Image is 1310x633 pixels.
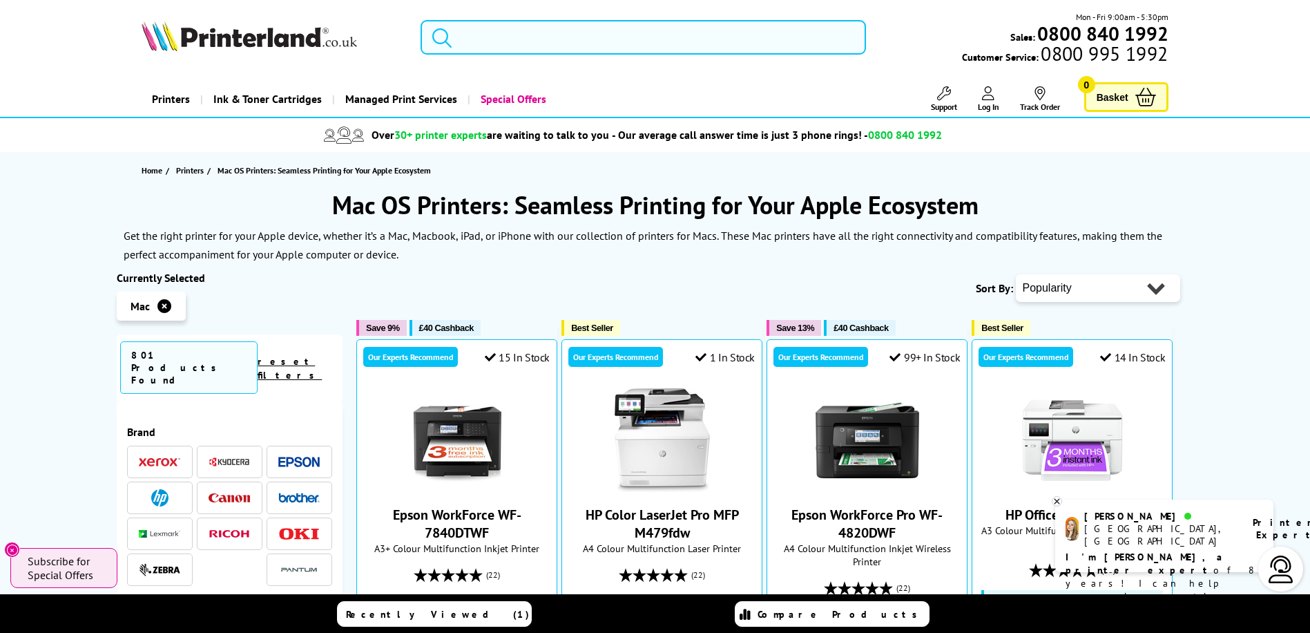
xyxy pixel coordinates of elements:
b: I'm [PERSON_NAME], a printer expert [1066,551,1226,576]
a: OKI [278,525,320,542]
span: Log In [978,102,999,112]
div: Our Experts Recommend [773,347,868,367]
a: Ink & Toner Cartridges [200,82,332,117]
div: Our Experts Recommend [363,347,458,367]
button: Best Seller [972,320,1030,336]
span: 801 Products Found [120,341,258,394]
a: Xerox [139,453,180,471]
span: Printers [176,163,204,178]
a: 0800 840 1992 [1035,27,1168,40]
span: Customer Service: [962,47,1168,64]
a: Recently Viewed (1) [337,601,532,627]
span: Subscribe for Special Offers [28,554,104,582]
span: A4 Colour Multifunction Inkjet Wireless Printer [774,542,960,568]
a: Kyocera [209,453,250,471]
a: Support [931,86,957,112]
div: 1 In Stock [695,350,755,364]
a: reset filters [258,355,322,381]
a: Epson WorkForce Pro WF-4820DWF [791,506,943,542]
a: Special Offers [468,82,557,117]
span: Over are waiting to talk to you [372,128,609,142]
span: - Our average call answer time is just 3 phone rings! - [612,128,942,142]
a: Epson WorkForce WF-7840DTWF [393,506,521,542]
img: Epson WorkForce Pro WF-4820DWF [816,388,919,492]
a: Track Order [1020,86,1060,112]
img: Pantum [278,562,320,578]
a: Printerland Logo [142,21,403,54]
a: HP OfficeJet Pro 9730e [1005,506,1139,524]
a: Lexmark [139,525,180,542]
span: Mon - Fri 9:00am - 5:30pm [1076,10,1168,23]
img: Kyocera [209,457,250,467]
p: of 8 years! I can help you choose the right product [1066,551,1263,616]
img: Brother [278,493,320,502]
span: Support [931,102,957,112]
span: Ink & Toner Cartridges [213,82,322,117]
a: Epson WorkForce WF-7840DTWF [405,481,509,495]
img: HP OfficeJet Pro 9730e [1021,388,1124,492]
span: 0 [1078,76,1095,93]
span: Sales: [1010,30,1035,44]
a: Printers [142,82,200,117]
span: Best Seller [981,323,1023,333]
img: Epson WorkForce WF-7840DTWF [405,388,509,492]
img: Printerland Logo [142,21,357,51]
span: A3 Colour Multifunction Inkjet Printer with HP Plus [979,524,1165,550]
button: Save 13% [767,320,821,336]
div: Our Experts Recommend [979,347,1073,367]
a: Managed Print Services [332,82,468,117]
div: Currently Selected [117,271,343,285]
button: Save 9% [356,320,406,336]
div: 99+ In Stock [889,350,960,364]
a: Epson WorkForce Pro WF-4820DWF [816,481,919,495]
span: £40 Cashback [834,323,888,333]
a: Compare Products [735,601,929,627]
div: 15 In Stock [485,350,550,364]
a: Ricoh [209,525,250,542]
h1: Mac OS Printers: Seamless Printing for Your Apple Ecosystem [117,189,1194,221]
span: Mac OS Printers: Seamless Printing for Your Apple Ecosystem [218,165,431,176]
span: 0800 840 1992 [868,128,942,142]
span: (22) [486,562,500,588]
span: Sort By: [976,281,1013,295]
span: Best Seller [571,323,613,333]
img: Lexmark [139,530,180,538]
p: Get the right printer for your Apple device, whether it’s a Mac, Macbook, iPad, or iPhone with ou... [124,229,1162,261]
img: Xerox [139,457,180,467]
a: Printers [176,163,207,178]
img: OKI [278,528,320,540]
span: (22) [691,562,705,588]
span: Save 9% [366,323,399,333]
button: Close [4,542,20,558]
span: A4 Colour Multifunction Laser Printer [569,542,755,555]
a: Log In [978,86,999,112]
img: HP Color LaserJet Pro MFP M479fdw [610,388,714,492]
img: Ricoh [209,530,250,538]
div: [PERSON_NAME] [1084,510,1235,522]
span: A3+ Colour Multifunction Inkjet Printer [364,542,550,555]
div: Our Experts Recommend [568,347,663,367]
b: 0800 840 1992 [1037,21,1168,46]
a: HP OfficeJet Pro 9730e [1021,481,1124,495]
span: Basket [1097,88,1128,106]
a: Pantum [278,561,320,578]
button: Best Seller [561,320,620,336]
div: [GEOGRAPHIC_DATA], [GEOGRAPHIC_DATA] [1084,522,1235,547]
img: user-headset-light.svg [1267,556,1295,583]
span: 30+ printer experts [394,128,487,142]
span: Mac [131,299,150,313]
span: Brand [127,425,333,439]
button: £40 Cashback [410,320,481,336]
a: Epson [278,453,320,471]
img: amy-livechat.png [1066,517,1079,541]
div: 14 In Stock [1100,350,1165,364]
a: Brother [278,489,320,507]
span: Save 13% [776,323,814,333]
input: Search product or brand [421,20,866,55]
span: Compare Products [758,608,925,621]
span: Recently Viewed (1) [346,608,530,621]
span: (22) [896,575,910,601]
a: Basket 0 [1084,82,1168,112]
a: Canon [209,489,250,507]
span: 0800 995 1992 [1039,47,1168,60]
